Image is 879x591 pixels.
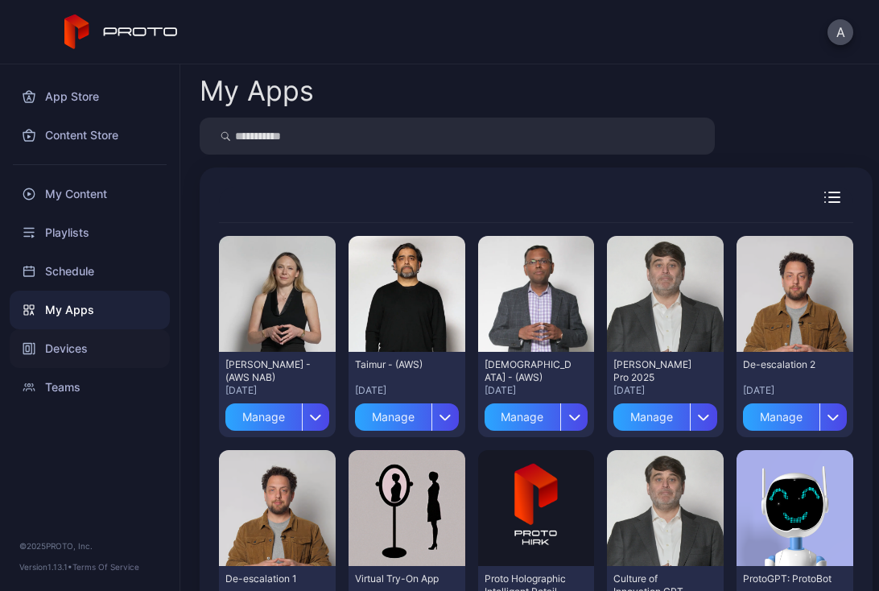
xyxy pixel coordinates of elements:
[225,358,314,384] div: Ruth Bascom - (AWS NAB)
[613,397,717,431] button: Manage
[10,252,170,291] a: Schedule
[355,397,459,431] button: Manage
[485,384,588,397] div: [DATE]
[743,384,847,397] div: [DATE]
[613,358,702,384] div: Dan Pro 2025
[613,384,717,397] div: [DATE]
[10,329,170,368] a: Devices
[19,539,160,552] div: © 2025 PROTO, Inc.
[19,562,72,572] span: Version 1.13.1 •
[10,77,170,116] a: App Store
[10,291,170,329] a: My Apps
[485,358,573,384] div: EBC Swami - (AWS)
[355,358,444,371] div: Taimur - (AWS)
[10,175,170,213] a: My Content
[10,116,170,155] a: Content Store
[827,19,853,45] button: A
[225,397,329,431] button: Manage
[200,77,314,105] div: My Apps
[72,562,139,572] a: Terms Of Service
[485,403,561,431] div: Manage
[10,213,170,252] a: Playlists
[743,403,819,431] div: Manage
[485,397,588,431] button: Manage
[355,572,444,585] div: Virtual Try-On App
[743,572,832,585] div: ProtoGPT: ProtoBot
[743,397,847,431] button: Manage
[10,368,170,407] a: Teams
[355,384,459,397] div: [DATE]
[225,384,329,397] div: [DATE]
[355,403,431,431] div: Manage
[225,572,314,585] div: De-escalation 1
[743,358,832,371] div: De-escalation 2
[225,403,302,431] div: Manage
[613,403,690,431] div: Manage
